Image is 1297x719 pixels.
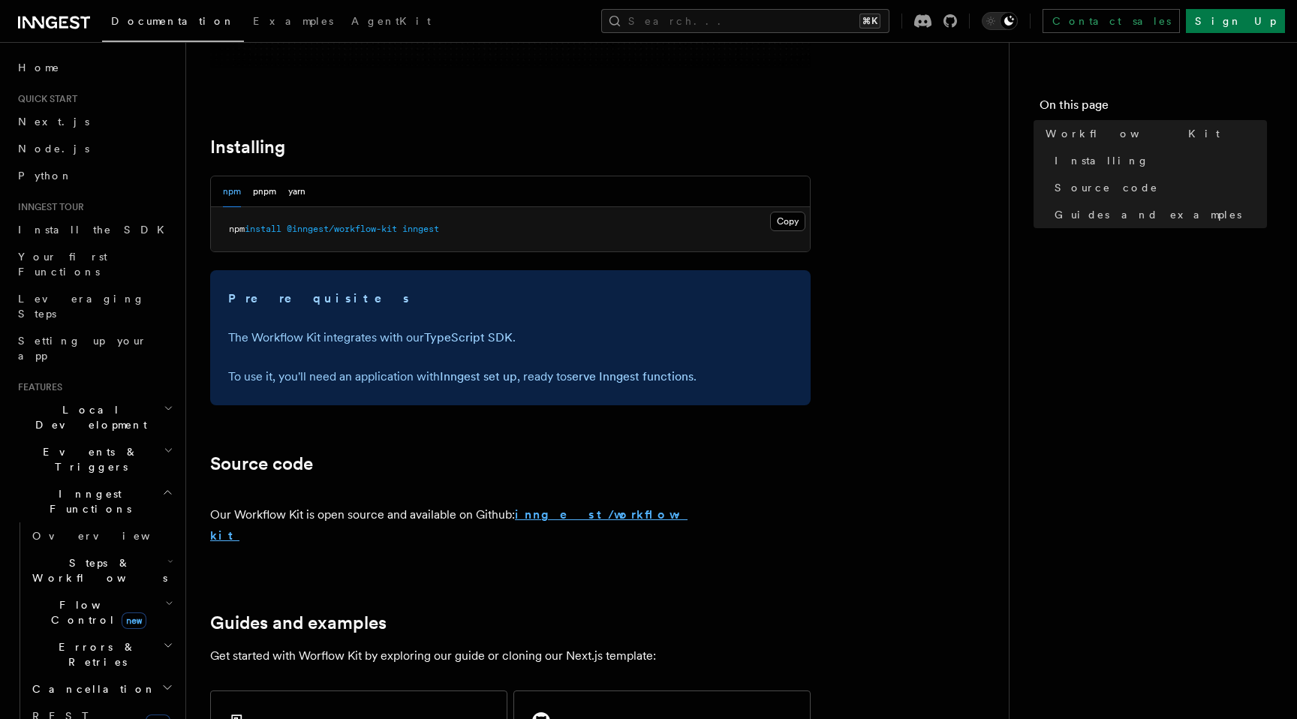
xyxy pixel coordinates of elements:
[210,645,811,666] p: Get started with Worflow Kit by exploring our guide or cloning our Next.js template:
[12,216,176,243] a: Install the SDK
[1040,96,1267,120] h4: On this page
[1043,9,1180,33] a: Contact sales
[223,176,241,207] button: npm
[26,639,163,669] span: Errors & Retries
[12,327,176,369] a: Setting up your app
[12,93,77,105] span: Quick start
[12,108,176,135] a: Next.js
[210,453,313,474] a: Source code
[26,633,176,675] button: Errors & Retries
[1186,9,1285,33] a: Sign Up
[253,15,333,27] span: Examples
[12,285,176,327] a: Leveraging Steps
[26,681,156,696] span: Cancellation
[567,369,694,384] a: serve Inngest functions
[770,212,805,231] button: Copy
[12,54,176,81] a: Home
[26,549,176,591] button: Steps & Workflows
[12,444,164,474] span: Events & Triggers
[18,170,73,182] span: Python
[18,251,107,278] span: Your first Functions
[1040,120,1267,147] a: Workflow Kit
[111,15,235,27] span: Documentation
[1055,207,1241,222] span: Guides and examples
[12,243,176,285] a: Your first Functions
[26,522,176,549] a: Overview
[12,486,162,516] span: Inngest Functions
[18,60,60,75] span: Home
[253,176,276,207] button: pnpm
[210,612,387,633] a: Guides and examples
[228,366,793,387] p: To use it, you'll need an application with , ready to .
[12,201,84,213] span: Inngest tour
[210,504,692,546] p: Our Workflow Kit is open source and available on Github:
[18,143,89,155] span: Node.js
[12,135,176,162] a: Node.js
[1049,201,1267,228] a: Guides and examples
[12,480,176,522] button: Inngest Functions
[26,597,165,627] span: Flow Control
[228,327,793,348] p: The Workflow Kit integrates with our .
[1046,126,1220,141] span: Workflow Kit
[859,14,880,29] kbd: ⌘K
[12,162,176,189] a: Python
[210,137,285,158] a: Installing
[402,224,439,234] span: inngest
[26,555,167,585] span: Steps & Workflows
[26,675,176,702] button: Cancellation
[287,224,397,234] span: @inngest/workflow-kit
[18,224,173,236] span: Install the SDK
[229,224,245,234] span: npm
[26,591,176,633] button: Flow Controlnew
[102,5,244,42] a: Documentation
[18,116,89,128] span: Next.js
[244,5,342,41] a: Examples
[12,402,164,432] span: Local Development
[1049,147,1267,174] a: Installing
[982,12,1018,30] button: Toggle dark mode
[424,330,513,344] a: TypeScript SDK
[122,612,146,629] span: new
[342,5,440,41] a: AgentKit
[32,530,187,542] span: Overview
[245,224,281,234] span: install
[18,293,145,320] span: Leveraging Steps
[601,9,889,33] button: Search...⌘K
[18,335,147,362] span: Setting up your app
[351,15,431,27] span: AgentKit
[288,176,305,207] button: yarn
[12,396,176,438] button: Local Development
[228,291,411,305] strong: Prerequisites
[698,518,811,533] iframe: GitHub
[440,369,517,384] a: Inngest set up
[1055,180,1158,195] span: Source code
[12,438,176,480] button: Events & Triggers
[1049,174,1267,201] a: Source code
[1055,153,1149,168] span: Installing
[12,381,62,393] span: Features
